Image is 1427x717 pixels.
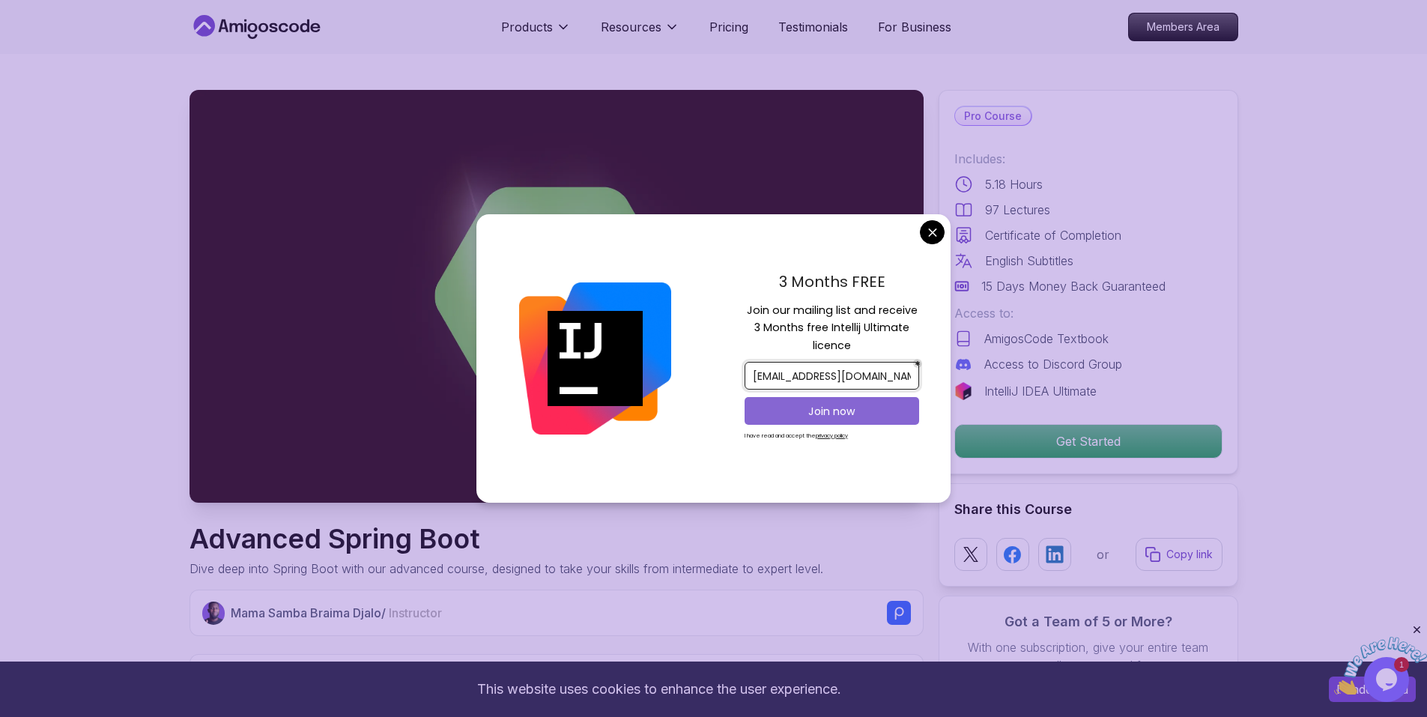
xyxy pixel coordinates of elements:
p: AmigosCode Textbook [984,330,1109,348]
iframe: chat widget [1334,623,1427,695]
img: advanced-spring-boot_thumbnail [190,90,924,503]
span: Instructor [389,605,442,620]
p: Copy link [1166,547,1213,562]
p: Dive deep into Spring Boot with our advanced course, designed to take your skills from intermedia... [190,560,823,578]
p: Certificate of Completion [985,226,1121,244]
h2: Share this Course [954,499,1223,520]
p: 5.18 Hours [985,175,1043,193]
p: Resources [601,18,661,36]
p: or [1097,545,1109,563]
button: Products [501,18,571,48]
p: 97 Lectures [985,201,1050,219]
p: Members Area [1129,13,1237,40]
a: Testimonials [778,18,848,36]
p: Mama Samba Braima Djalo / [231,604,442,622]
button: Copy link [1136,538,1223,571]
p: Products [501,18,553,36]
img: jetbrains logo [954,382,972,400]
p: IntelliJ IDEA Ultimate [984,382,1097,400]
img: Nelson Djalo [202,602,225,625]
p: Pro Course [955,107,1031,125]
a: Members Area [1128,13,1238,41]
div: This website uses cookies to enhance the user experience. [11,673,1306,706]
button: Accept cookies [1329,677,1416,702]
button: Get Started [954,424,1223,459]
p: Access to: [954,304,1223,322]
p: Includes: [954,150,1223,168]
h1: Advanced Spring Boot [190,524,823,554]
p: English Subtitles [985,252,1073,270]
a: For Business [878,18,951,36]
p: 15 Days Money Back Guaranteed [981,277,1166,295]
a: Pricing [709,18,748,36]
h3: Got a Team of 5 or More? [954,611,1223,632]
button: Resources [601,18,679,48]
p: Get Started [955,425,1222,458]
p: With one subscription, give your entire team access to all courses and features. [954,638,1223,674]
p: Access to Discord Group [984,355,1122,373]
